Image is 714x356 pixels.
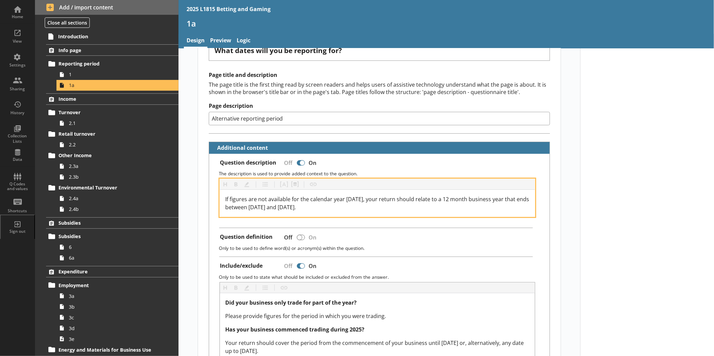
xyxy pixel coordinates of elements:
[279,157,295,169] div: Off
[214,46,545,55] div: Question
[69,82,157,88] span: 1a
[69,336,157,342] span: 3e
[49,182,178,215] li: Environmental Turnover2.4a2.4b
[69,244,157,250] span: 6
[49,107,178,129] li: Turnover2.1
[69,163,157,169] span: 2.3a
[234,34,253,48] a: Logic
[6,157,29,162] div: Data
[69,206,157,212] span: 2.4b
[49,129,178,150] li: Retail turnover2.2
[6,133,29,144] div: Collection Lists
[69,293,157,299] span: 3a
[69,314,157,321] span: 3c
[220,159,276,166] label: Question description
[209,102,550,109] label: Page description
[6,62,29,68] div: Settings
[49,150,178,182] li: Other Income2.3a2.3b
[306,260,322,272] div: On
[69,325,157,331] span: 3d
[35,217,178,263] li: SubsidiesSubsidies66a
[212,142,269,154] button: Additional content
[58,152,154,159] span: Other Income
[220,233,273,240] label: Question definition
[49,280,178,344] li: Employment3a3b3c3d3e
[6,86,29,92] div: Sharing
[225,339,525,355] span: Your return should cover the period from the commencement of your business until [DATE] or, alter...
[219,274,544,280] p: Only to be used to state what should be included or excluded from the answer.
[58,33,154,40] span: Introduction
[184,34,207,48] a: Design
[69,195,157,202] span: 2.4a
[46,4,167,11] span: Add / import content
[56,118,178,129] a: 2.1
[58,96,154,102] span: Income
[56,193,178,204] a: 2.4a
[6,110,29,116] div: History
[46,182,178,193] a: Environmental Turnover
[35,93,178,215] li: IncomeTurnover2.1Retail turnover2.2Other Income2.3a2.3bEnvironmental Turnover2.4a2.4b
[58,47,154,53] span: Info page
[225,299,357,306] span: Did your business only trade for part of the year?
[6,208,29,214] div: Shortcuts
[58,268,154,275] span: Expenditure
[69,255,157,261] span: 6a
[58,347,154,353] span: Energy and Materials for Business Use
[225,326,364,333] span: Has your business commenced trading during 2025?
[56,69,178,80] a: 1
[279,231,295,243] div: Off
[69,141,157,148] span: 2.2
[56,291,178,301] a: 3a
[219,245,544,251] p: Only to be used to define word(s) or acronym(s) within the question.
[306,231,322,243] div: On
[209,81,550,96] div: The page title is the first thing read by screen readers and helps users of assistive technology ...
[49,231,178,263] li: Subsidies66a
[46,150,178,161] a: Other Income
[56,139,178,150] a: 2.2
[45,17,90,28] button: Close all sections
[209,72,550,79] h2: Page title and description
[69,71,157,78] span: 1
[46,231,178,242] a: Subsidies
[69,304,157,310] span: 3b
[225,312,386,320] span: Please provide figures for the period in which you were trading.
[56,80,178,91] a: 1a
[49,58,178,91] li: Reporting period11a
[56,242,178,253] a: 6
[46,107,178,118] a: Turnover
[6,39,29,44] div: View
[279,260,295,272] div: Off
[214,46,342,55] span: What dates will you be reporting for?
[187,5,271,13] div: 2025 L1815 Betting and Gaming
[46,344,178,355] a: Energy and Materials for Business Use
[58,60,154,67] span: Reporting period
[306,157,322,169] div: On
[58,131,154,137] span: Retail turnover
[69,120,157,126] span: 2.1
[58,109,154,116] span: Turnover
[6,182,29,191] div: Q Codes and values
[69,174,157,180] span: 2.3b
[187,18,706,29] h1: 1a
[56,301,178,312] a: 3b
[58,282,154,288] span: Employment
[46,93,178,105] a: Income
[46,31,178,42] a: Introduction
[207,34,234,48] a: Preview
[46,129,178,139] a: Retail turnover
[220,262,263,269] label: Include/exclude
[219,170,544,177] p: The description is used to provide added context to the question.
[56,312,178,323] a: 3c
[46,266,178,277] a: Expenditure
[58,220,154,226] span: Subsidies
[6,14,29,19] div: Home
[35,44,178,90] li: Info pageReporting period11a
[46,217,178,229] a: Subsidies
[46,58,178,69] a: Reporting period
[56,253,178,263] a: 6a
[56,323,178,333] a: 3d
[58,233,154,239] span: Subsidies
[58,184,154,191] span: Environmental Turnover
[56,161,178,172] a: 2.3a
[6,229,29,234] div: Sign out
